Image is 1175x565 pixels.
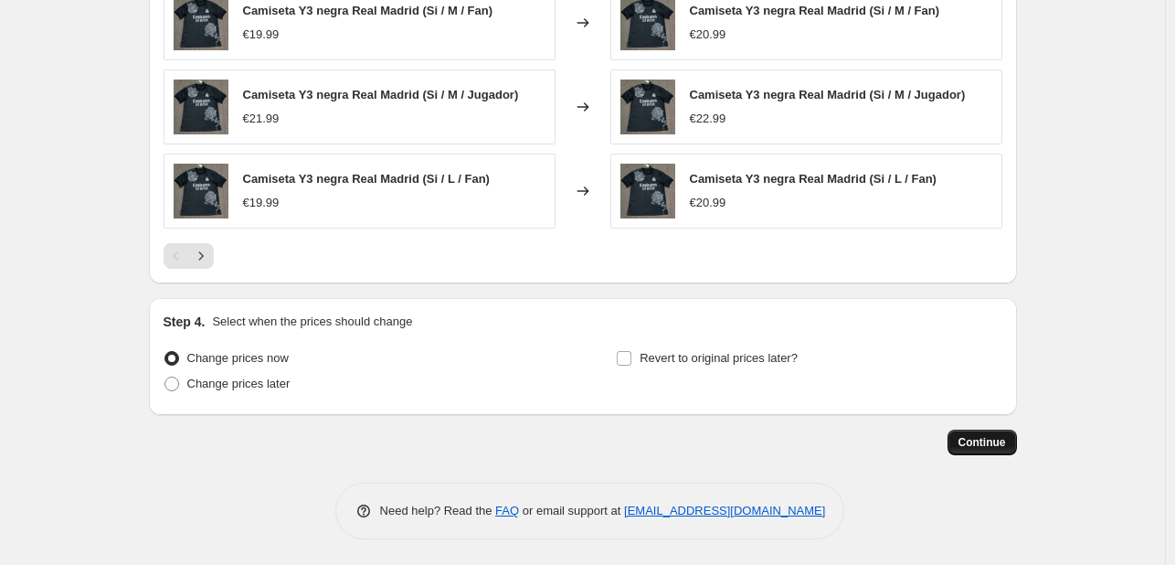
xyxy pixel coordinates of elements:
[640,351,798,365] span: Revert to original prices later?
[174,164,228,219] img: 8aee7a74_80x.jpg
[212,313,412,331] p: Select when the prices should change
[495,504,519,517] a: FAQ
[243,194,280,212] div: €19.99
[624,504,825,517] a: [EMAIL_ADDRESS][DOMAIN_NAME]
[164,243,214,269] nav: Pagination
[174,80,228,134] img: 8aee7a74_80x.jpg
[690,4,940,17] span: Camiseta Y3 negra Real Madrid (Si / M / Fan)
[380,504,496,517] span: Need help? Read the
[187,351,289,365] span: Change prices now
[947,430,1017,455] button: Continue
[243,110,280,128] div: €21.99
[164,313,206,331] h2: Step 4.
[958,435,1006,450] span: Continue
[620,164,675,219] img: 8aee7a74_80x.jpg
[243,172,490,186] span: Camiseta Y3 negra Real Madrid (Si / L / Fan)
[690,110,726,128] div: €22.99
[243,26,280,44] div: €19.99
[187,377,291,390] span: Change prices later
[690,26,726,44] div: €20.99
[620,80,675,134] img: 8aee7a74_80x.jpg
[690,88,966,101] span: Camiseta Y3 negra Real Madrid (Si / M / Jugador)
[188,243,214,269] button: Next
[690,172,937,186] span: Camiseta Y3 negra Real Madrid (Si / L / Fan)
[243,4,493,17] span: Camiseta Y3 negra Real Madrid (Si / M / Fan)
[243,88,519,101] span: Camiseta Y3 negra Real Madrid (Si / M / Jugador)
[690,194,726,212] div: €20.99
[519,504,624,517] span: or email support at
